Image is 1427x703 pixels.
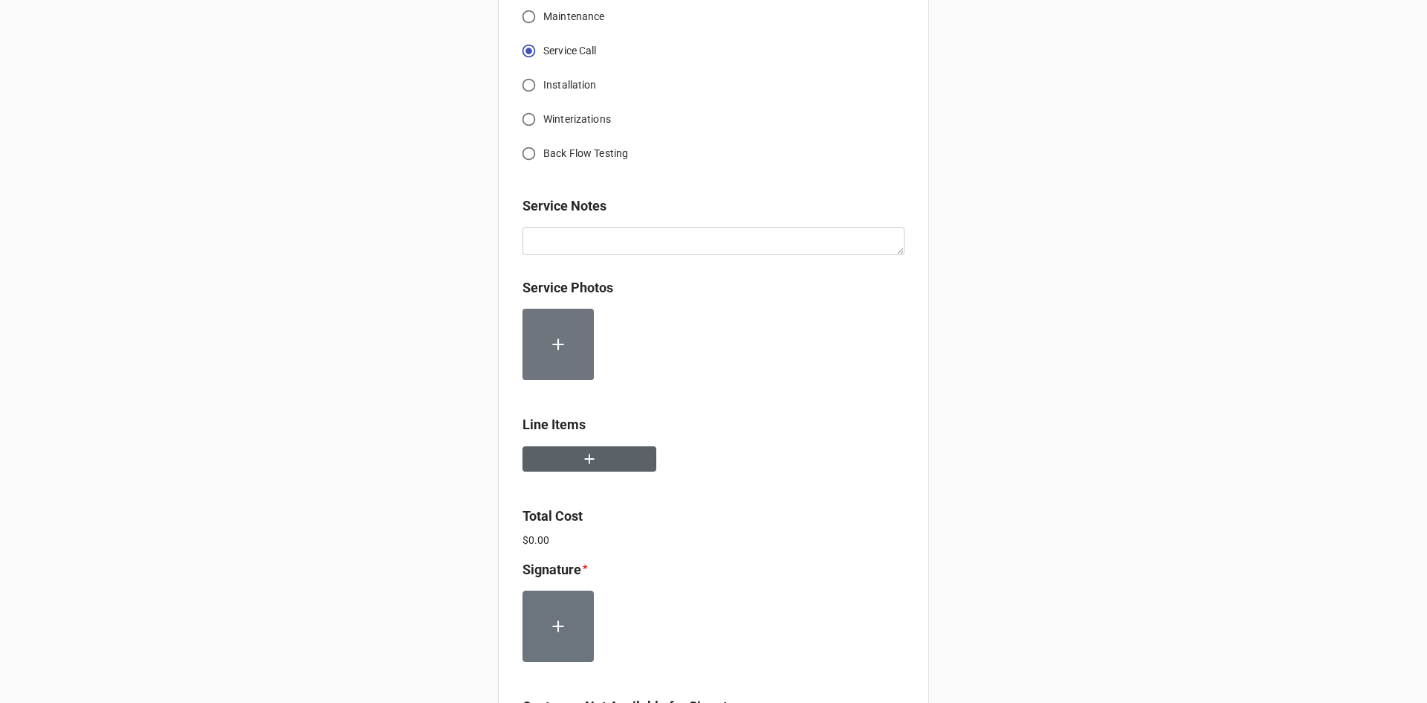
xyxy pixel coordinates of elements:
span: Installation [543,77,597,93]
span: Back Flow Testing [543,146,628,161]
p: $0.00 [522,533,905,548]
label: Signature [522,559,581,580]
span: Maintenance [543,9,604,25]
span: Winterizations [543,112,611,127]
span: Service Call [543,43,597,59]
label: Service Notes [522,196,606,216]
label: Line Items [522,414,586,435]
label: Service Photos [522,277,613,298]
b: Total Cost [522,508,583,524]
